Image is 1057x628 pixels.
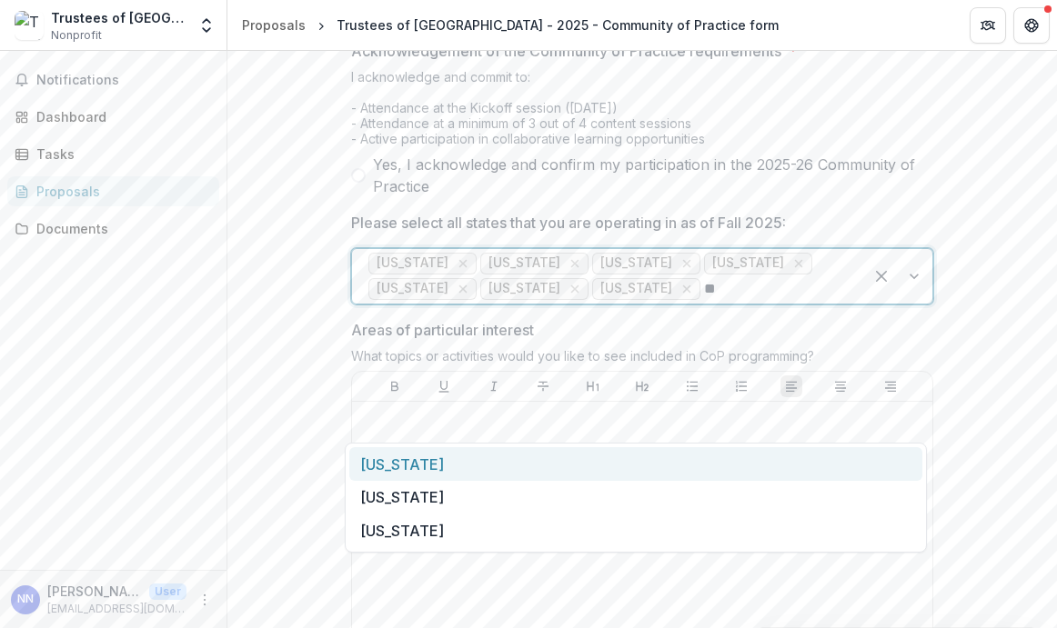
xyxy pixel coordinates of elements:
div: Remove Virginia [566,280,584,298]
span: Yes, I acknowledge and confirm my participation in the 2025-26 Community of Practice [373,154,933,197]
span: [US_STATE] [377,281,448,296]
span: [US_STATE] [600,255,672,271]
button: Ordered List [730,375,752,397]
button: Bold [384,375,406,397]
div: Remove Colorado [566,254,584,273]
div: Nancy Nelson [17,593,34,605]
button: Heading 2 [631,375,653,397]
button: Open entity switcher [194,7,219,44]
a: Tasks [7,139,219,169]
span: Nonprofit [51,27,102,44]
div: Remove Oregon [678,254,696,273]
button: Align Left [780,375,802,397]
div: Remove Massachusetts [454,254,472,273]
div: Dashboard [36,107,205,126]
p: Areas of particular interest [351,319,534,341]
span: [US_STATE] [488,281,560,296]
div: Remove Ohio [678,280,696,298]
div: Clear selected options [867,262,896,291]
button: Heading 1 [582,375,604,397]
span: [US_STATE] [712,255,784,271]
nav: breadcrumb [235,12,786,38]
p: [PERSON_NAME] [47,582,142,601]
div: What topics or activities would you like to see included in CoP programming? [351,348,933,371]
a: Proposals [235,12,313,38]
div: Proposals [36,182,205,201]
button: Get Help [1013,7,1050,44]
div: Remove Idaho [790,254,808,273]
a: Proposals [7,176,219,206]
div: Proposals [242,15,306,35]
div: [US_STATE] [349,447,922,481]
button: Align Center [830,375,851,397]
img: Trustees of Boston University [15,11,44,40]
a: Documents [7,214,219,244]
div: Remove Montana [454,280,472,298]
p: Please select all states that you are operating in as of Fall 2025: [351,212,786,234]
span: [US_STATE] [488,255,560,271]
p: User [149,583,186,600]
button: Italicize [483,375,505,397]
span: Notifications [36,73,212,88]
div: Trustees of [GEOGRAPHIC_DATA] - 2025 - Community of Practice form [337,15,779,35]
button: Notifications [7,65,219,95]
p: [EMAIL_ADDRESS][DOMAIN_NAME] [47,601,186,617]
button: Bullet List [681,375,703,397]
button: Strike [532,375,554,397]
div: I acknowledge and commit to: - Attendance at the Kickoff session ([DATE]) - Attendance at a minim... [351,69,933,154]
div: Tasks [36,145,205,164]
a: Dashboard [7,102,219,132]
button: Partners [970,7,1006,44]
div: Trustees of [GEOGRAPHIC_DATA] [51,8,186,27]
div: [US_STATE] [349,514,922,548]
div: Documents [36,219,205,238]
span: [US_STATE] [377,255,448,271]
div: [US_STATE] [349,481,922,514]
button: More [194,589,216,611]
button: Align Right [880,375,901,397]
button: Underline [433,375,455,397]
span: [US_STATE] [600,281,672,296]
